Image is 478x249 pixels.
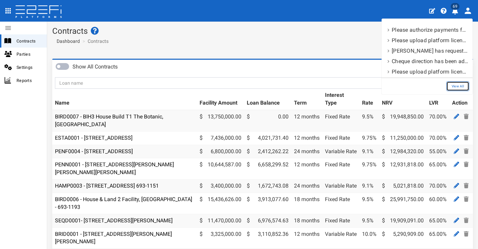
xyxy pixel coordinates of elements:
a: Richard McKeon has requested Drawdown 1 for the contract Test Facility [385,46,469,56]
a: Please authorize payments for Drawdown 1 for the contract Test Facility [385,25,469,35]
a: Please upload platform licence fees for Drawdown 1 for the contract ESTA0001 - 112 Gross Avenue, ... [385,66,469,77]
a: Please upload platform licence fees for Drawdown 1 for the contract Test Facility [385,35,469,46]
p: Please authorize payments for Drawdown 1 for the contract Test Facility [392,26,469,34]
p: Please upload platform licence fees for Drawdown 1 for the contract Test Facility [392,36,469,44]
p: Please upload platform licence fees for Drawdown 1 for the contract ESTA0001 - 112 Gross Avenue, ... [392,68,469,76]
a: Cheque direction has been added. Please update balance to cost of Drawdown 1 for the contract EST... [385,56,469,66]
p: Richard McKeon has requested Drawdown 1 for the contract Test Facility [392,47,469,55]
a: View All [446,81,469,91]
p: Cheque direction has been added. Please update balance to cost of Drawdown 1 for the contract EST... [392,57,469,65]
